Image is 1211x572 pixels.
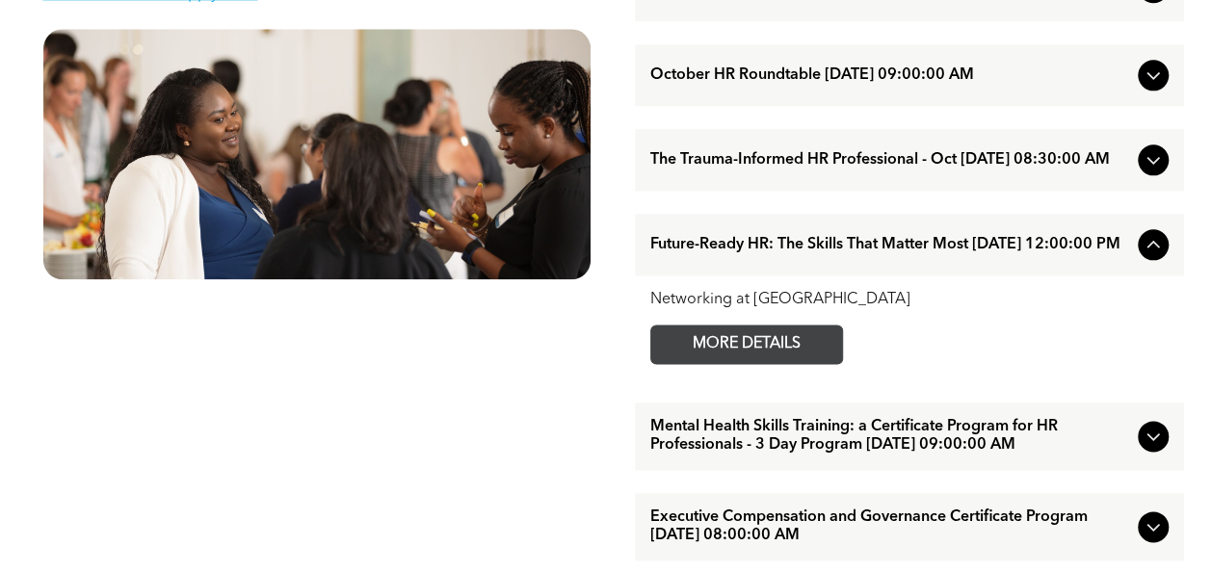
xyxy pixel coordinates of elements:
[650,325,843,364] a: MORE DETAILS
[650,151,1130,169] span: The Trauma-Informed HR Professional - Oct [DATE] 08:30:00 AM
[650,236,1130,254] span: Future-Ready HR: The Skills That Matter Most [DATE] 12:00:00 PM
[650,418,1130,455] span: Mental Health Skills Training: a Certificate Program for HR Professionals - 3 Day Program [DATE] ...
[650,291,1169,309] div: Networking at [GEOGRAPHIC_DATA]
[650,508,1130,545] span: Executive Compensation and Governance Certificate Program [DATE] 08:00:00 AM
[650,66,1130,85] span: October HR Roundtable [DATE] 09:00:00 AM
[671,325,823,363] span: MORE DETAILS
